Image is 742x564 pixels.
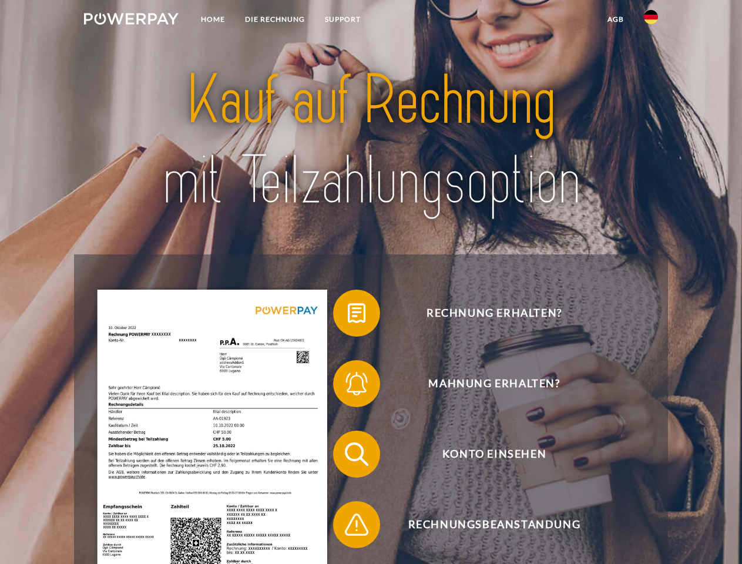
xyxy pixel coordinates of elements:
button: Rechnungsbeanstandung [333,501,639,548]
img: qb_bill.svg [342,298,371,328]
button: Mahnung erhalten? [333,360,639,407]
img: qb_search.svg [342,439,371,469]
img: de [644,10,658,24]
a: SUPPORT [315,9,371,30]
img: logo-powerpay-white.svg [84,13,179,25]
button: Rechnung erhalten? [333,290,639,337]
img: qb_bell.svg [342,369,371,398]
img: title-powerpay_de.svg [112,56,630,225]
span: Mahnung erhalten? [350,360,638,407]
span: Konto einsehen [350,431,638,478]
button: Konto einsehen [333,431,639,478]
a: agb [597,9,634,30]
img: qb_warning.svg [342,510,371,539]
a: Home [191,9,235,30]
span: Rechnungsbeanstandung [350,501,638,548]
a: DIE RECHNUNG [235,9,315,30]
span: Rechnung erhalten? [350,290,638,337]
